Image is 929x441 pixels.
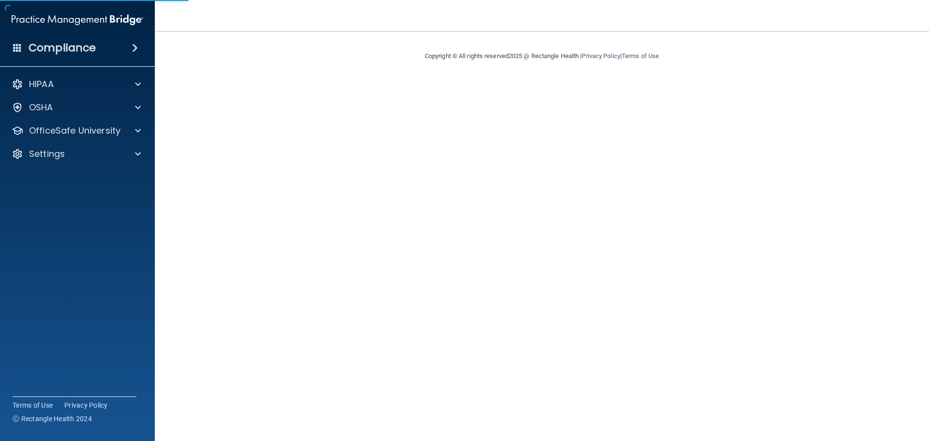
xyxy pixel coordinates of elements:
[13,400,53,410] a: Terms of Use
[29,125,120,137] p: OfficeSafe University
[64,400,108,410] a: Privacy Policy
[582,52,620,60] a: Privacy Policy
[13,414,92,424] span: Ⓒ Rectangle Health 2024
[622,52,659,60] a: Terms of Use
[12,148,141,160] a: Settings
[29,78,54,90] p: HIPAA
[12,10,143,30] img: PMB logo
[29,41,96,55] h4: Compliance
[29,148,65,160] p: Settings
[365,41,719,72] div: Copyright © All rights reserved 2025 @ Rectangle Health | |
[12,125,141,137] a: OfficeSafe University
[12,78,141,90] a: HIPAA
[29,102,53,113] p: OSHA
[12,102,141,113] a: OSHA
